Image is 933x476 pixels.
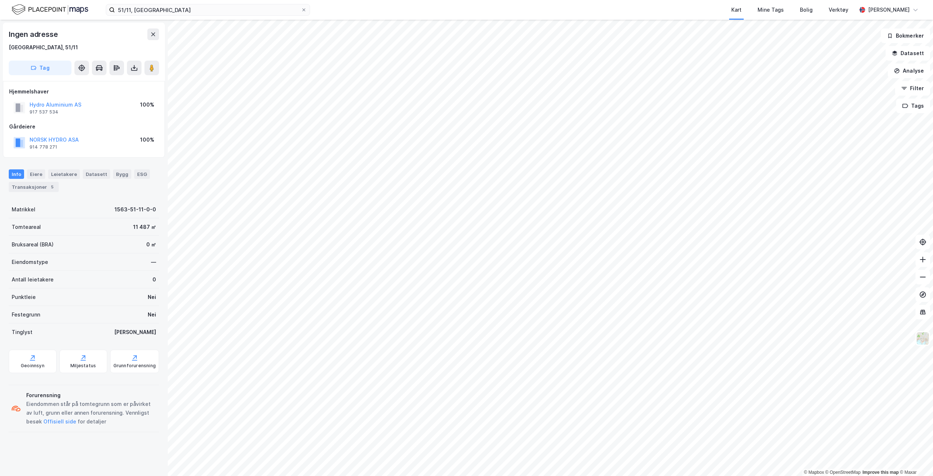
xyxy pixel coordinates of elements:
[49,183,56,191] div: 5
[140,135,154,144] div: 100%
[146,240,156,249] div: 0 ㎡
[800,5,813,14] div: Bolig
[12,275,54,284] div: Antall leietakere
[12,328,32,337] div: Tinglyst
[12,310,40,319] div: Festegrunn
[27,169,45,179] div: Eiere
[133,223,156,231] div: 11 487 ㎡
[9,87,159,96] div: Hjemmelshaver
[804,470,824,475] a: Mapbox
[12,223,41,231] div: Tomteareal
[829,5,848,14] div: Verktøy
[9,61,71,75] button: Tag
[115,4,301,15] input: Søk på adresse, matrikkel, gårdeiere, leietakere eller personer
[825,470,861,475] a: OpenStreetMap
[26,400,156,426] div: Eiendommen står på tomtegrunn som er påvirket av luft, grunn eller annen forurensning. Vennligst ...
[140,100,154,109] div: 100%
[897,441,933,476] iframe: Chat Widget
[731,5,742,14] div: Kart
[115,205,156,214] div: 1563-51-11-0-0
[868,5,910,14] div: [PERSON_NAME]
[896,99,930,113] button: Tags
[148,310,156,319] div: Nei
[70,363,96,369] div: Miljøstatus
[886,46,930,61] button: Datasett
[26,391,156,400] div: Forurensning
[895,81,930,96] button: Filter
[83,169,110,179] div: Datasett
[758,5,784,14] div: Mine Tags
[12,3,88,16] img: logo.f888ab2527a4732fd821a326f86c7f29.svg
[9,169,24,179] div: Info
[152,275,156,284] div: 0
[9,28,59,40] div: Ingen adresse
[134,169,150,179] div: ESG
[30,109,58,115] div: 917 537 534
[888,64,930,78] button: Analyse
[12,205,35,214] div: Matrikkel
[30,144,57,150] div: 914 778 271
[897,441,933,476] div: Kontrollprogram for chat
[9,182,59,192] div: Transaksjoner
[12,240,54,249] div: Bruksareal (BRA)
[114,328,156,337] div: [PERSON_NAME]
[916,331,930,345] img: Z
[148,293,156,302] div: Nei
[12,293,36,302] div: Punktleie
[9,43,78,52] div: [GEOGRAPHIC_DATA], 51/11
[113,363,156,369] div: Grunnforurensning
[863,470,899,475] a: Improve this map
[151,258,156,266] div: —
[48,169,80,179] div: Leietakere
[881,28,930,43] button: Bokmerker
[9,122,159,131] div: Gårdeiere
[21,363,44,369] div: Geoinnsyn
[113,169,131,179] div: Bygg
[12,258,48,266] div: Eiendomstype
